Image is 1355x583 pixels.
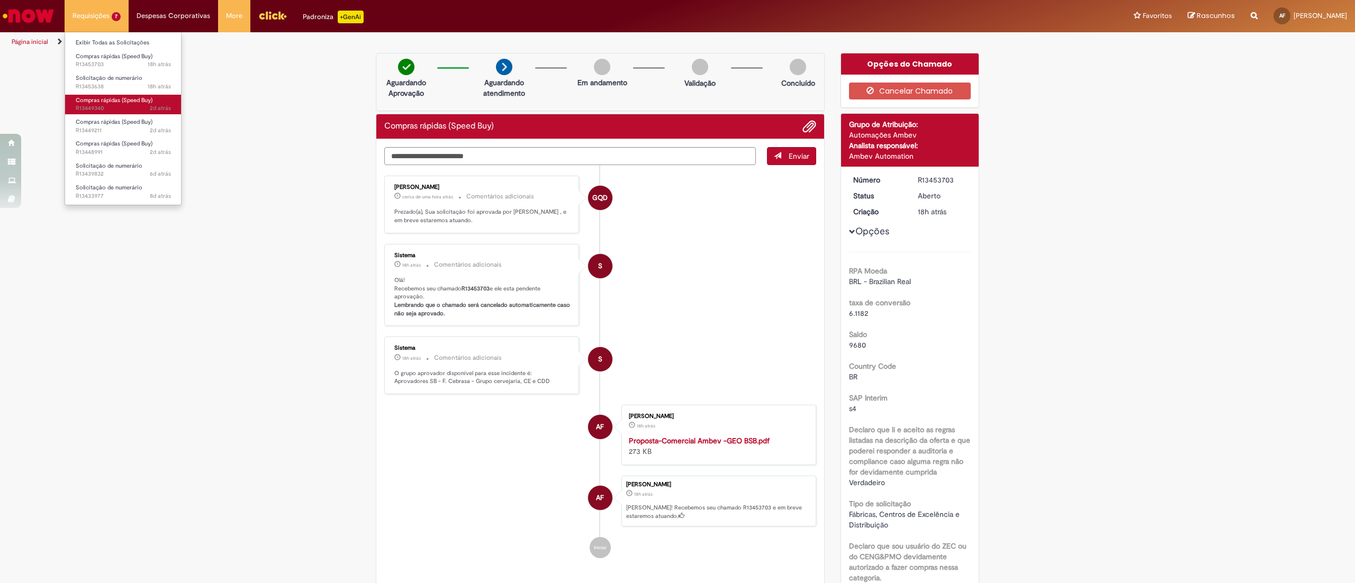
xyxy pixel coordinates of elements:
[76,148,171,157] span: R13448991
[394,345,571,351] div: Sistema
[849,308,868,318] span: 6.1182
[496,59,512,75] img: arrow-next.png
[596,485,604,511] span: AF
[849,509,962,530] span: Fábricas, Centros de Excelência e Distribuição
[629,413,805,420] div: [PERSON_NAME]
[394,208,571,224] p: Prezado(a), Sua solicitação foi aprovada por [PERSON_NAME] , e em breve estaremos atuando.
[65,32,182,205] ul: Requisições
[637,423,655,429] time: 27/08/2025 16:48:40
[588,347,612,371] div: System
[76,126,171,135] span: R13449211
[684,78,716,88] p: Validação
[918,207,946,216] span: 18h atrás
[258,7,287,23] img: click_logo_yellow_360x200.png
[626,481,810,488] div: [PERSON_NAME]
[394,369,571,386] p: O grupo aprovador disponível para esse incidente é: Aprovadores SB - F. Cebrasa - Grupo cervejari...
[150,170,171,178] time: 22/08/2025 13:06:23
[592,185,608,211] span: GQD
[789,151,809,161] span: Enviar
[462,285,490,293] b: R13453703
[384,147,756,166] textarea: Digite sua mensagem aqui...
[849,340,866,350] span: 9680
[918,207,946,216] time: 27/08/2025 16:49:04
[148,60,171,68] span: 18h atrás
[849,372,857,381] span: BR
[402,262,421,268] span: 18h atrás
[384,476,816,526] li: Anna Paula Rocha De Faria
[12,38,48,46] a: Página inicial
[637,423,655,429] span: 18h atrás
[849,404,856,413] span: s4
[478,77,530,98] p: Aguardando atendimento
[588,415,612,439] div: Anna Paula Rocha De Faria
[1188,11,1235,21] a: Rascunhos
[598,347,602,372] span: S
[338,11,364,23] p: +GenAi
[588,186,612,210] div: Giselle Queiroz Dias
[150,148,171,156] span: 2d atrás
[849,266,887,276] b: RPA Moeda
[384,165,816,568] ul: Histórico de tíquete
[394,276,571,318] p: Olá! Recebemos seu chamado e ele esta pendente aprovação.
[402,355,421,361] span: 18h atrás
[150,104,171,112] time: 26/08/2025 16:05:21
[226,11,242,21] span: More
[76,192,171,201] span: R13433977
[150,192,171,200] span: 8d atrás
[434,260,502,269] small: Comentários adicionais
[849,119,971,130] div: Grupo de Atribuição:
[150,126,171,134] span: 2d atrás
[76,96,152,104] span: Compras rápidas (Speed Buy)
[588,486,612,510] div: Anna Paula Rocha De Faria
[76,74,142,82] span: Solicitação de numerário
[849,140,971,151] div: Analista responsável:
[849,83,971,99] button: Cancelar Chamado
[849,298,910,307] b: taxa de conversão
[76,184,142,192] span: Solicitação de numerário
[76,104,171,113] span: R13449340
[588,254,612,278] div: System
[76,162,142,170] span: Solicitação de numerário
[849,499,911,508] b: Tipo de solicitação
[148,83,171,90] span: 18h atrás
[849,361,896,371] b: Country Code
[849,425,970,477] b: Declaro que li e aceito as regras listadas na descrição da oferta e que poderei responder a audit...
[65,51,182,70] a: Aberto R13453703 : Compras rápidas (Speed Buy)
[1,5,56,26] img: ServiceNow
[849,541,966,582] b: Declaro que sou usuário do ZEC ou do CENG&PMO devidamente autorizado a fazer compras nessa catego...
[148,60,171,68] time: 27/08/2025 16:49:06
[634,491,653,497] time: 27/08/2025 16:49:04
[849,130,971,140] div: Automações Ambev
[65,95,182,114] a: Aberto R13449340 : Compras rápidas (Speed Buy)
[918,206,967,217] div: 27/08/2025 16:49:04
[150,104,171,112] span: 2d atrás
[112,12,121,21] span: 7
[802,120,816,133] button: Adicionar anexos
[466,192,534,201] small: Comentários adicionais
[76,118,152,126] span: Compras rápidas (Speed Buy)
[434,353,502,362] small: Comentários adicionais
[137,11,210,21] span: Despesas Corporativas
[1197,11,1235,21] span: Rascunhos
[381,77,432,98] p: Aguardando Aprovação
[76,140,152,148] span: Compras rápidas (Speed Buy)
[402,262,421,268] time: 27/08/2025 16:49:17
[849,151,971,161] div: Ambev Automation
[577,77,627,88] p: Em andamento
[596,414,604,440] span: AF
[150,192,171,200] time: 20/08/2025 17:52:38
[918,175,967,185] div: R13453703
[845,190,910,201] dt: Status
[767,147,816,165] button: Enviar
[1143,11,1172,21] span: Favoritos
[841,53,979,75] div: Opções do Chamado
[598,253,602,279] span: S
[629,436,770,445] a: Proposta-Comercial Ambev -GEO BSB.pdf
[402,194,453,200] span: cerca de uma hora atrás
[594,59,610,75] img: img-circle-grey.png
[76,60,171,69] span: R13453703
[849,393,888,403] b: SAP Interim
[8,32,896,52] ul: Trilhas de página
[76,83,171,91] span: R13453638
